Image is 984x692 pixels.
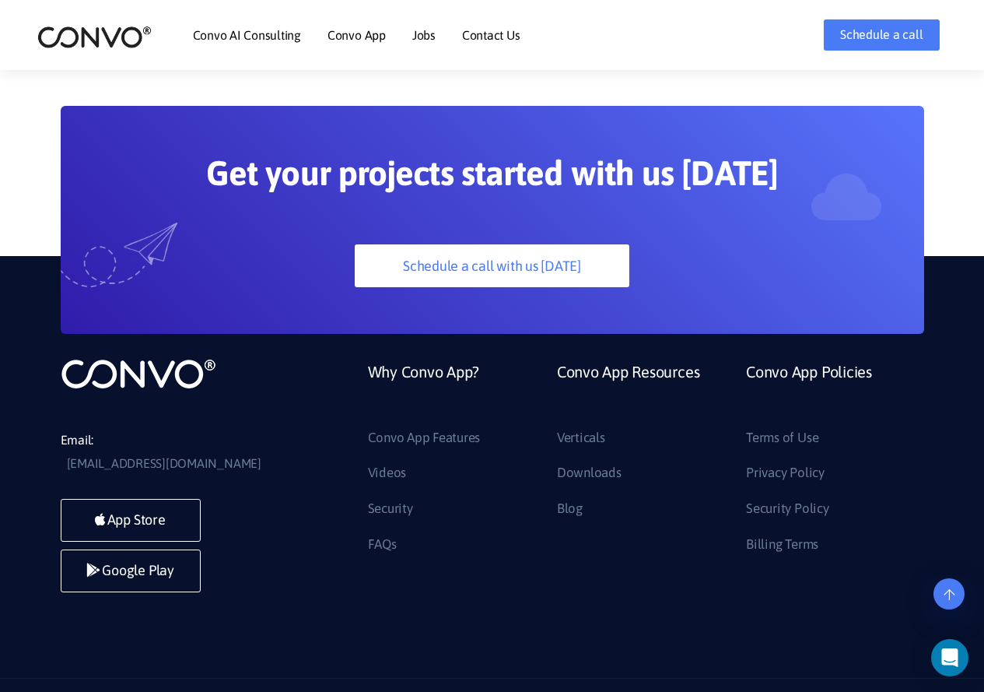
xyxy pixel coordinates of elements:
a: Convo App Features [368,426,481,451]
a: Convo App [327,29,386,41]
a: Videos [368,461,407,486]
a: Privacy Policy [746,461,825,486]
a: Blog [557,497,583,522]
h2: Get your projects started with us [DATE] [135,153,850,205]
a: FAQs [368,532,397,557]
a: Terms of Use [746,426,818,451]
img: logo_2.png [37,25,152,49]
a: Google Play [61,550,201,592]
a: Contact Us [462,29,520,41]
img: logo_not_found [61,357,216,390]
a: Schedule a call with us [DATE] [355,244,629,287]
a: Security [368,497,413,522]
a: Why Convo App? [368,357,480,425]
a: Billing Terms [746,532,818,557]
a: App Store [61,499,201,542]
div: Footer [356,357,924,567]
a: Convo App Policies [746,357,872,425]
a: Jobs [412,29,436,41]
a: Convo AI Consulting [193,29,301,41]
a: [EMAIL_ADDRESS][DOMAIN_NAME] [67,452,261,476]
a: Verticals [557,426,605,451]
a: Convo App Resources [557,357,699,425]
a: Security Policy [746,497,828,522]
li: Email: [61,429,294,476]
div: Open Intercom Messenger [931,639,968,676]
a: Schedule a call [824,19,939,51]
a: Downloads [557,461,622,486]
